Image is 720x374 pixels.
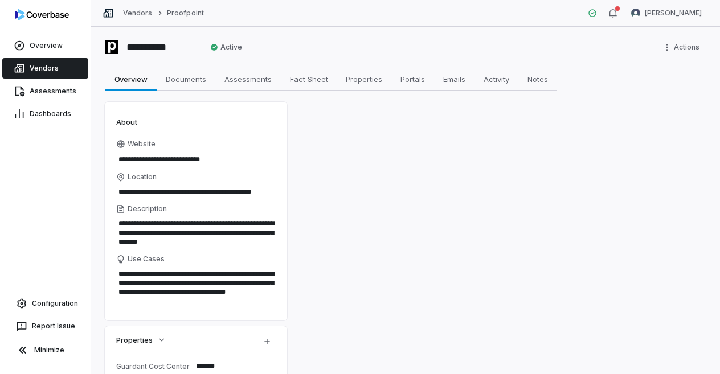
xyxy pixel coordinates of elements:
a: Vendors [2,58,88,79]
a: Configuration [5,293,86,314]
a: Proofpoint [167,9,203,18]
span: Dashboards [30,109,71,118]
span: Location [128,172,157,182]
span: Minimize [34,346,64,355]
span: Assessments [30,87,76,96]
span: Vendors [30,64,59,73]
input: Website [116,151,256,167]
span: Documents [161,72,211,87]
span: Properties [116,335,153,345]
button: Minimize [5,339,86,361]
div: Guardant Cost Center [116,362,191,371]
img: Jesse Nord avatar [631,9,640,18]
span: Active [210,43,242,52]
button: Properties [113,330,170,350]
span: Website [128,139,156,149]
span: Overview [30,41,63,50]
span: Assessments [220,72,276,87]
span: [PERSON_NAME] [645,9,702,18]
span: Use Cases [128,254,165,264]
span: Report Issue [32,322,75,331]
img: logo-D7KZi-bG.svg [15,9,69,20]
span: Configuration [32,299,78,308]
textarea: Use Cases [116,266,276,309]
span: Notes [523,72,553,87]
span: Overview [110,72,152,87]
span: Emails [439,72,470,87]
a: Dashboards [2,104,88,124]
span: Fact Sheet [285,72,333,87]
span: Activity [479,72,514,87]
a: Vendors [123,9,152,18]
span: Description [128,204,167,213]
a: Overview [2,35,88,56]
textarea: Description [116,216,276,250]
a: Assessments [2,81,88,101]
input: Location [116,184,276,200]
span: Properties [341,72,387,87]
span: About [116,117,137,127]
button: More actions [659,39,706,56]
span: Portals [396,72,429,87]
button: Report Issue [5,316,86,336]
button: Jesse Nord avatar[PERSON_NAME] [624,5,709,22]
